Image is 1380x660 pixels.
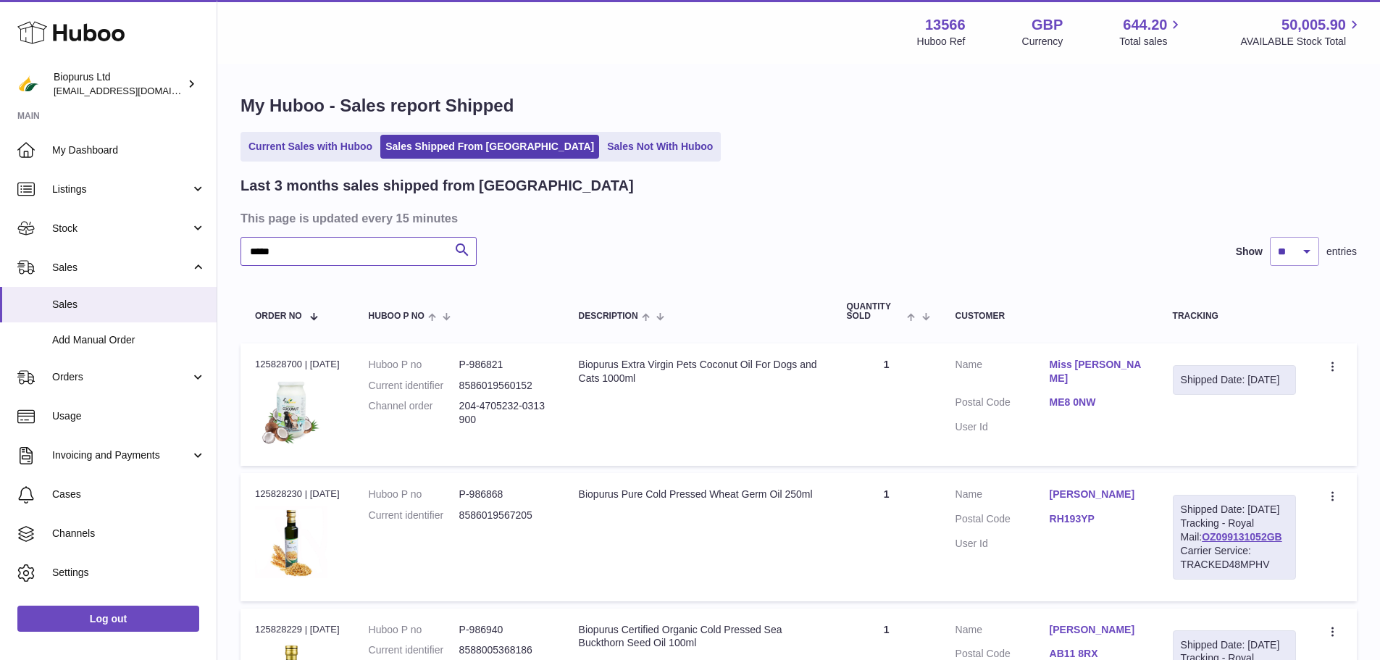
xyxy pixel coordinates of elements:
span: Cases [52,488,206,501]
a: Sales Shipped From [GEOGRAPHIC_DATA] [380,135,599,159]
span: Listings [52,183,191,196]
span: entries [1326,245,1357,259]
dt: Huboo P no [369,488,459,501]
a: ME8 0NW [1050,396,1144,409]
span: Add Manual Order [52,333,206,347]
img: 135661717146692.jpg [255,506,327,578]
a: Current Sales with Huboo [243,135,377,159]
div: 125828700 | [DATE] [255,358,340,371]
dt: Name [955,358,1050,389]
strong: 13566 [925,15,966,35]
span: AVAILABLE Stock Total [1240,35,1363,49]
strong: GBP [1032,15,1063,35]
dd: 204-4705232-0313900 [459,399,550,427]
div: Biopurus Certified Organic Cold Pressed Sea Buckthorn Seed Oil 100ml [579,623,818,651]
dt: Huboo P no [369,358,459,372]
div: Shipped Date: [DATE] [1181,503,1288,517]
dd: 8586019560152 [459,379,550,393]
a: Sales Not With Huboo [602,135,718,159]
div: Biopurus Pure Cold Pressed Wheat Germ Oil 250ml [579,488,818,501]
dd: P-986868 [459,488,550,501]
td: 1 [832,473,941,601]
h2: Last 3 months sales shipped from [GEOGRAPHIC_DATA] [241,176,634,196]
a: 50,005.90 AVAILABLE Stock Total [1240,15,1363,49]
span: Settings [52,566,206,580]
span: Sales [52,261,191,275]
dt: Current identifier [369,509,459,522]
div: Huboo Ref [917,35,966,49]
img: internalAdmin-13566@internal.huboo.com [17,73,39,95]
span: Stock [52,222,191,235]
a: Log out [17,606,199,632]
a: [PERSON_NAME] [1050,488,1144,501]
span: Description [579,312,638,321]
div: 125828230 | [DATE] [255,488,340,501]
span: 644.20 [1123,15,1167,35]
span: My Dashboard [52,143,206,157]
dd: P-986821 [459,358,550,372]
div: Currency [1022,35,1063,49]
span: Channels [52,527,206,540]
a: Miss [PERSON_NAME] [1050,358,1144,385]
h3: This page is updated every 15 minutes [241,210,1353,226]
dt: Current identifier [369,643,459,657]
dd: 8586019567205 [459,509,550,522]
dt: Name [955,623,1050,640]
dt: Postal Code [955,396,1050,413]
dd: 8588005368186 [459,643,550,657]
div: Customer [955,312,1144,321]
label: Show [1236,245,1263,259]
dt: Current identifier [369,379,459,393]
span: Sales [52,298,206,312]
span: Huboo P no [369,312,425,321]
div: Tracking - Royal Mail: [1173,495,1296,579]
div: Shipped Date: [DATE] [1181,373,1288,387]
div: Biopurus Ltd [54,70,184,98]
dt: Channel order [369,399,459,427]
img: 135661717149386.jpg [255,375,327,448]
dt: User Id [955,537,1050,551]
dt: Name [955,488,1050,505]
div: Carrier Service: TRACKED48MPHV [1181,544,1288,572]
div: Biopurus Extra Virgin Pets Coconut Oil For Dogs and Cats 1000ml [579,358,818,385]
div: Tracking [1173,312,1296,321]
span: Order No [255,312,302,321]
div: Shipped Date: [DATE] [1181,638,1288,652]
span: Quantity Sold [847,302,904,321]
dt: User Id [955,420,1050,434]
div: 125828229 | [DATE] [255,623,340,636]
span: 50,005.90 [1281,15,1346,35]
span: Usage [52,409,206,423]
a: [PERSON_NAME] [1050,623,1144,637]
span: Total sales [1119,35,1184,49]
a: RH193YP [1050,512,1144,526]
dd: P-986940 [459,623,550,637]
dt: Huboo P no [369,623,459,637]
span: Orders [52,370,191,384]
span: Invoicing and Payments [52,448,191,462]
a: 644.20 Total sales [1119,15,1184,49]
td: 1 [832,343,941,466]
a: OZ099131052GB [1202,531,1282,543]
dt: Postal Code [955,512,1050,530]
h1: My Huboo - Sales report Shipped [241,94,1357,117]
span: [EMAIL_ADDRESS][DOMAIN_NAME] [54,85,213,96]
